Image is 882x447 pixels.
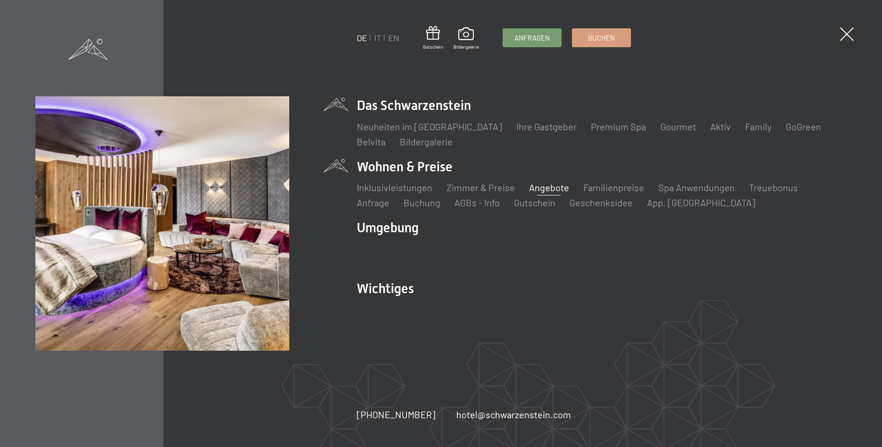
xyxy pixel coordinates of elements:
a: Aktiv [710,121,731,132]
span: Anfragen [514,33,550,43]
a: Family [745,121,772,132]
a: Anfrage [357,197,389,208]
a: Ihre Gastgeber [516,121,577,132]
a: Gourmet [660,121,696,132]
a: Buchen [572,29,630,47]
a: Geschenksidee [570,197,633,208]
a: IT [374,33,381,43]
a: EN [388,33,399,43]
a: Premium Spa [591,121,646,132]
a: Angebote [529,182,569,193]
a: Anfragen [503,29,561,47]
span: Buchen [588,33,615,43]
a: Inklusivleistungen [357,182,432,193]
span: Gutschein [423,43,443,50]
a: GoGreen [786,121,821,132]
a: Treuebonus [749,182,798,193]
a: Spa Anwendungen [658,182,735,193]
a: hotel@schwarzenstein.com [456,408,571,421]
a: Gutschein [423,26,443,50]
a: Bildergalerie [454,27,479,50]
a: AGBs - Info [454,197,500,208]
a: Gutschein [514,197,555,208]
a: Neuheiten im [GEOGRAPHIC_DATA] [357,121,502,132]
a: [PHONE_NUMBER] [357,408,436,421]
a: Zimmer & Preise [446,182,515,193]
a: Buchung [403,197,440,208]
span: [PHONE_NUMBER] [357,409,436,420]
a: Belvita [357,136,386,147]
span: Bildergalerie [454,43,479,50]
a: App. [GEOGRAPHIC_DATA] [647,197,756,208]
a: Familienpreise [583,182,644,193]
a: DE [357,33,367,43]
a: Bildergalerie [400,136,453,147]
